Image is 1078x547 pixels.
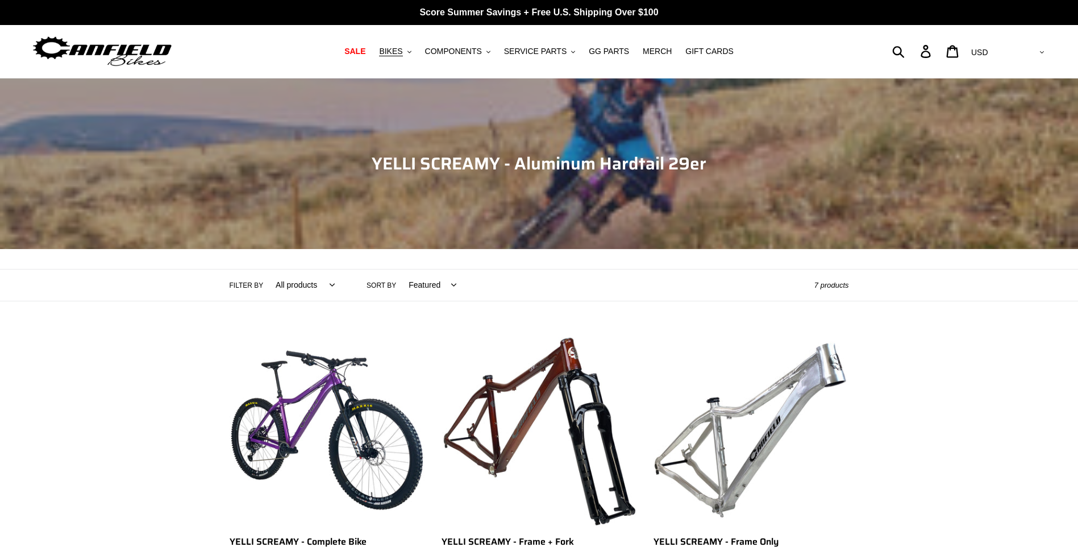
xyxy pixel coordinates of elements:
[379,47,402,56] span: BIKES
[898,39,927,64] input: Search
[230,280,264,291] label: Filter by
[419,44,496,59] button: COMPONENTS
[498,44,581,59] button: SERVICE PARTS
[583,44,635,59] a: GG PARTS
[680,44,739,59] a: GIFT CARDS
[637,44,677,59] a: MERCH
[367,280,396,291] label: Sort by
[372,150,706,177] span: YELLI SCREAMY - Aluminum Hardtail 29er
[344,47,365,56] span: SALE
[504,47,567,56] span: SERVICE PARTS
[373,44,417,59] button: BIKES
[31,34,173,69] img: Canfield Bikes
[425,47,482,56] span: COMPONENTS
[814,281,849,289] span: 7 products
[643,47,672,56] span: MERCH
[339,44,371,59] a: SALE
[685,47,734,56] span: GIFT CARDS
[589,47,629,56] span: GG PARTS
